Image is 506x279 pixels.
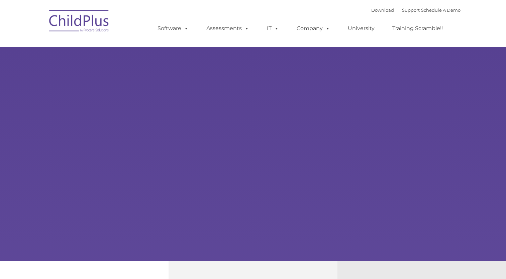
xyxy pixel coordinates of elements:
a: Software [151,22,195,35]
a: Schedule A Demo [421,7,461,13]
a: IT [260,22,286,35]
a: Training Scramble!! [386,22,449,35]
font: | [371,7,461,13]
a: University [341,22,381,35]
a: Assessments [200,22,256,35]
a: Support [402,7,420,13]
a: Company [290,22,337,35]
img: ChildPlus by Procare Solutions [46,5,113,39]
a: Download [371,7,394,13]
